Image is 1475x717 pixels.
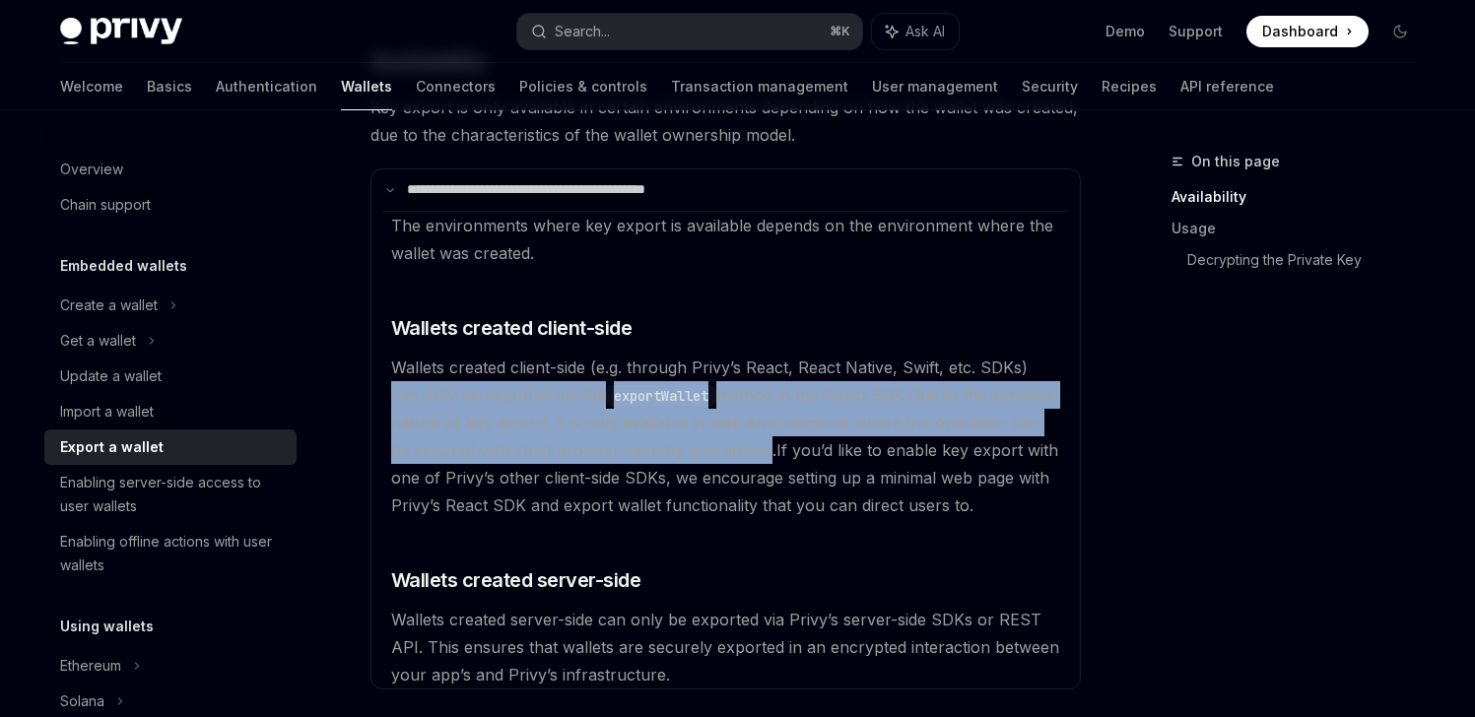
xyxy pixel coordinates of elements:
[60,63,123,110] a: Welcome
[1180,63,1274,110] a: API reference
[60,530,285,577] div: Enabling offline actions with user wallets
[44,429,297,465] a: Export a wallet
[517,14,862,49] button: Search...⌘K
[391,314,633,342] span: Wallets created client-side
[872,14,959,49] button: Ask AI
[1172,213,1432,244] a: Usage
[555,20,610,43] div: Search...
[44,187,297,223] a: Chain support
[44,465,297,524] a: Enabling server-side access to user wallets
[147,63,192,110] a: Basics
[216,63,317,110] a: Authentication
[519,63,647,110] a: Policies & controls
[60,689,104,713] div: Solana
[1172,181,1432,213] a: Availability
[391,358,1028,405] span: Wallets created client-side (e.g. through Privy’s React, React Native, Swift, etc. SDKs) can only...
[671,63,848,110] a: Transaction management
[44,358,297,394] a: Update a wallet
[1169,22,1223,41] a: Support
[1106,22,1145,41] a: Demo
[606,385,716,407] code: exportWallet
[370,94,1081,149] span: Key export is only available in certain environments depending on how the wallet was created, due...
[1102,63,1157,110] a: Recipes
[391,440,1058,515] span: If you’d like to enable key export with one of Privy’s other client-side SDKs, we encourage setti...
[44,524,297,583] a: Enabling offline actions with user wallets
[391,610,1059,684] span: Wallets created server-side can only be exported via Privy’s server-side SDKs or REST API. This e...
[391,216,1053,263] span: The environments where key export is available depends on the environment where the wallet was cr...
[1022,63,1078,110] a: Security
[60,400,154,424] div: Import a wallet
[905,22,945,41] span: Ask AI
[60,193,151,217] div: Chain support
[1384,16,1416,47] button: Toggle dark mode
[60,293,158,317] div: Create a wallet
[1187,244,1432,276] a: Decrypting the Private Key
[60,654,121,678] div: Ethereum
[391,566,641,594] span: Wallets created server-side
[60,615,154,638] h5: Using wallets
[830,24,850,39] span: ⌘ K
[60,471,285,518] div: Enabling server-side access to user wallets
[60,254,187,278] h5: Embedded wallets
[1262,22,1338,41] span: Dashboard
[44,152,297,187] a: Overview
[60,364,162,388] div: Update a wallet
[60,158,123,181] div: Overview
[872,63,998,110] a: User management
[44,394,297,429] a: Import a wallet
[60,329,136,353] div: Get a wallet
[391,385,1055,460] span: Due to the sensitive nature of key export, it is only available in web environments where the ope...
[341,63,392,110] a: Wallets
[1246,16,1369,47] a: Dashboard
[1191,150,1280,173] span: On this page
[60,435,164,459] div: Export a wallet
[416,63,496,110] a: Connectors
[60,18,182,45] img: dark logo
